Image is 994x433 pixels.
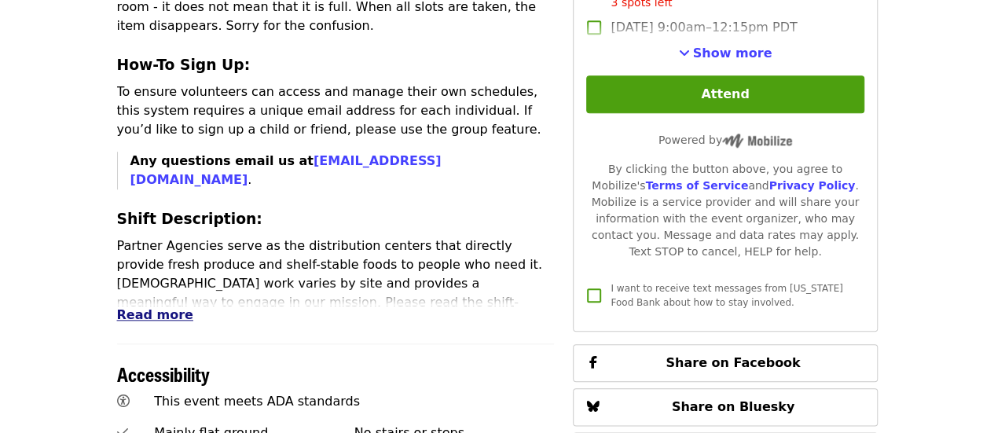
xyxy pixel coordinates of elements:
span: Powered by [658,134,792,146]
img: Powered by Mobilize [722,134,792,148]
span: I want to receive text messages from [US_STATE] Food Bank about how to stay involved. [611,283,842,308]
strong: Any questions email us at [130,153,442,187]
p: To ensure volunteers can access and manage their own schedules, this system requires a unique ema... [117,83,555,139]
strong: How-To Sign Up: [117,57,251,73]
a: Privacy Policy [768,179,855,192]
button: Read more [117,306,193,325]
span: Show more [693,46,772,61]
span: Accessibility [117,360,210,387]
i: universal-access icon [117,394,130,409]
button: Attend [586,75,864,113]
button: Share on Bluesky [573,388,877,426]
span: Read more [117,307,193,322]
button: Share on Facebook [573,344,877,382]
span: Share on Facebook [666,355,800,370]
div: By clicking the button above, you agree to Mobilize's and . Mobilize is a service provider and wi... [586,161,864,260]
p: . [130,152,555,189]
span: Share on Bluesky [672,399,795,414]
span: [DATE] 9:00am–12:15pm PDT [611,18,797,37]
strong: Shift Description: [117,211,262,227]
p: Partner Agencies serve as the distribution centers that directly provide fresh produce and shelf-... [117,237,555,350]
button: See more timeslots [679,44,772,63]
span: This event meets ADA standards [154,394,360,409]
a: Terms of Service [645,179,748,192]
